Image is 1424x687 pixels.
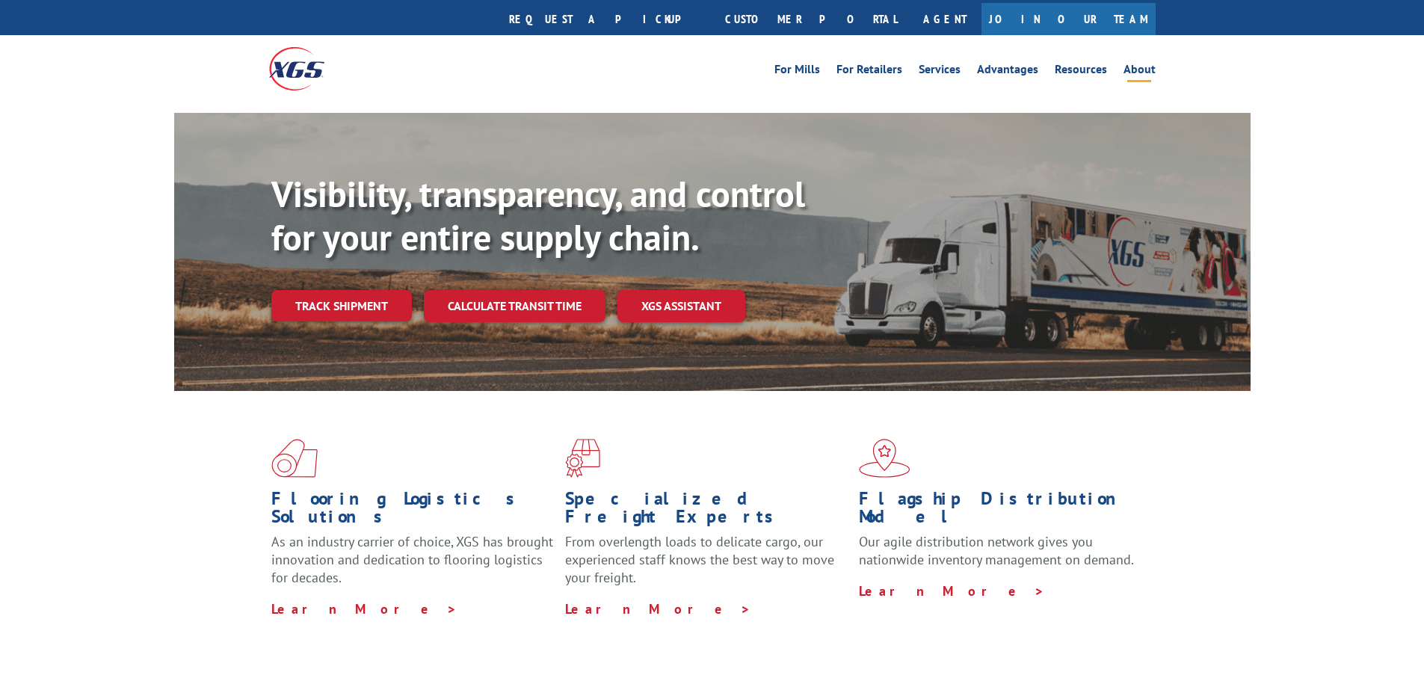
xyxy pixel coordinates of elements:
a: Agent [908,3,981,35]
h1: Flooring Logistics Solutions [271,490,554,533]
a: Join Our Team [981,3,1156,35]
h1: Specialized Freight Experts [565,490,848,533]
a: Learn More > [859,582,1045,600]
a: Customer Portal [714,3,908,35]
h1: Flagship Distribution Model [859,490,1141,533]
a: Track shipment [271,290,412,321]
a: Learn More > [271,600,457,617]
a: For Retailers [836,64,902,80]
span: As an industry carrier of choice, XGS has brought innovation and dedication to flooring logistics... [271,533,553,586]
a: About [1124,64,1156,80]
a: Services [919,64,961,80]
a: Advantages [977,64,1038,80]
a: Learn More > [565,600,751,617]
a: Calculate transit time [424,290,605,322]
a: Resources [1055,64,1107,80]
a: Request a pickup [498,3,714,35]
img: xgs-icon-total-supply-chain-intelligence-red [271,439,318,478]
span: Our agile distribution network gives you nationwide inventory management on demand. [859,533,1134,568]
img: xgs-icon-focused-on-flooring-red [565,439,600,478]
a: XGS ASSISTANT [617,290,745,322]
img: xgs-icon-flagship-distribution-model-red [859,439,910,478]
p: From overlength loads to delicate cargo, our experienced staff knows the best way to move your fr... [565,533,848,600]
a: For Mills [774,64,820,80]
b: Visibility, transparency, and control for your entire supply chain. [271,170,805,260]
